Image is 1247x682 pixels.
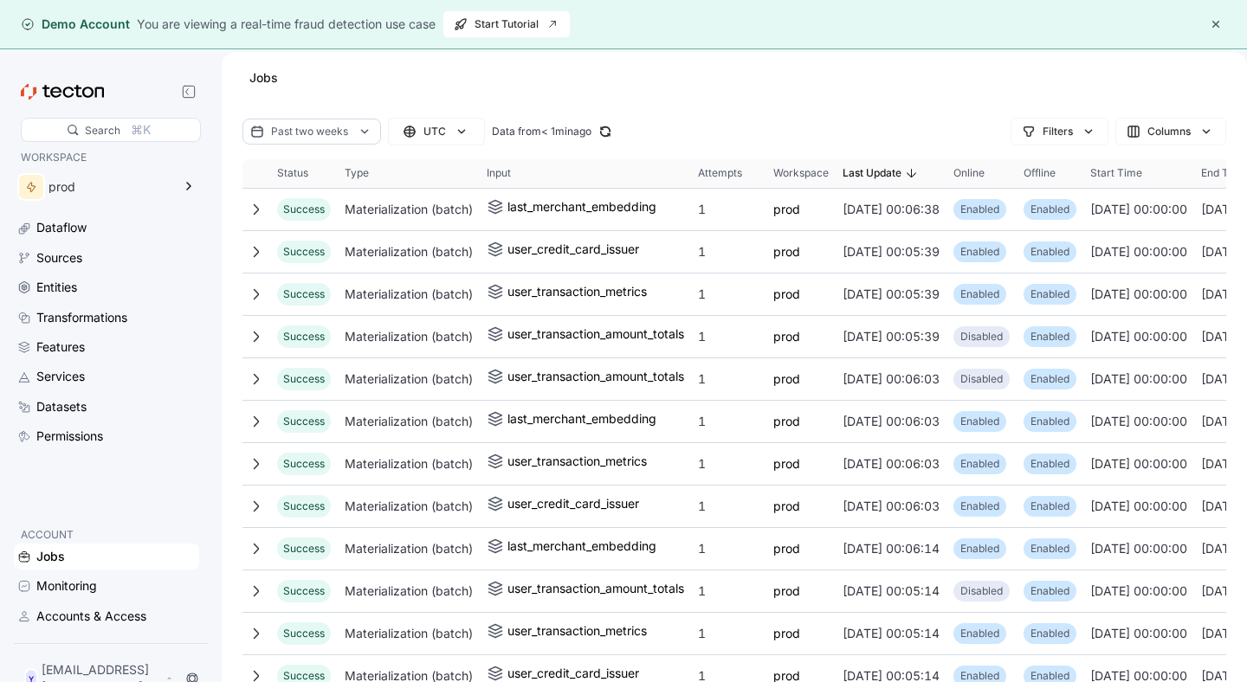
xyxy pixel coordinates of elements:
[1031,582,1069,600] p: Enabled
[487,324,684,349] a: user_transaction_amount_totals
[14,544,199,569] a: Jobs
[1083,277,1194,312] div: [DATE] 00:00:00
[507,409,656,429] div: last_merchant_embedding
[283,415,325,428] span: Success
[960,370,1003,388] p: Disabled
[1031,286,1069,303] p: Enabled
[48,181,171,193] div: prod
[1147,123,1191,140] div: Columns
[691,489,766,524] div: 1
[836,447,947,481] div: [DATE] 00:06:03
[691,404,766,439] div: 1
[691,277,766,312] div: 1
[36,397,87,416] div: Datasets
[14,215,199,241] a: Dataflow
[36,367,85,386] div: Services
[345,166,369,180] span: Type
[836,362,947,396] div: [DATE] 00:06:03
[423,123,446,140] div: UTC
[283,287,325,300] span: Success
[507,324,684,344] div: user_transaction_amount_totals
[836,489,947,524] div: [DATE] 00:06:03
[836,404,947,439] div: [DATE] 00:06:03
[338,277,480,312] div: Materialization (batch)
[691,531,766,566] div: 1
[283,203,325,216] span: Success
[1031,328,1069,345] p: Enabled
[338,319,480,354] div: Materialization (batch)
[507,621,647,641] div: user_transaction_metrics
[36,248,82,267] div: Sources
[1083,319,1194,354] div: [DATE] 00:00:00
[1031,243,1069,261] p: Enabled
[691,362,766,396] div: 1
[283,330,325,343] span: Success
[507,536,656,557] div: last_merchant_embedding
[487,536,656,561] a: last_merchant_embedding
[487,451,647,476] a: user_transaction_metrics
[14,305,199,331] a: Transformations
[283,669,325,682] span: Success
[507,281,647,302] div: user_transaction_metrics
[960,243,999,261] p: Enabled
[960,582,1003,600] p: Disabled
[960,455,999,473] p: Enabled
[14,364,199,389] a: Services
[14,603,199,629] a: Accounts & Access
[836,192,947,227] div: [DATE] 00:06:38
[36,607,146,626] div: Accounts & Access
[338,489,480,524] div: Materialization (batch)
[283,584,325,597] span: Success
[1083,159,1194,187] button: Start Time
[773,411,800,432] a: prod
[277,166,308,180] span: Status
[1031,498,1069,515] p: Enabled
[338,616,480,651] div: Materialization (batch)
[283,457,325,470] span: Success
[487,366,684,391] a: user_transaction_amount_totals
[1011,118,1108,145] button: Filters
[960,540,999,557] p: Enabled
[137,15,436,34] div: You are viewing a real-time fraud detection use case
[14,274,199,300] a: Entities
[283,372,325,385] span: Success
[836,319,947,354] div: [DATE] 00:05:39
[773,496,800,517] a: prod
[1031,540,1069,557] p: Enabled
[487,578,684,603] a: user_transaction_amount_totals
[36,547,65,566] div: Jobs
[960,625,999,642] p: Enabled
[487,239,639,264] a: user_credit_card_issuer
[836,277,947,312] div: [DATE] 00:05:39
[960,286,999,303] p: Enabled
[836,574,947,608] div: [DATE] 00:05:14
[773,199,800,220] a: prod
[36,576,97,595] div: Monitoring
[338,362,480,396] div: Materialization (batch)
[698,166,742,180] span: Attempts
[773,623,800,644] a: prod
[1083,362,1194,396] div: [DATE] 00:00:00
[773,166,829,180] span: Workspace
[1031,370,1069,388] p: Enabled
[85,122,120,138] div: Search
[21,118,201,142] div: Search⌘K
[487,493,639,518] a: user_credit_card_issuer
[443,10,571,38] button: Start Tutorial
[1201,166,1247,180] span: End Time
[773,241,800,262] a: prod
[960,413,999,430] p: Enabled
[773,581,800,602] a: prod
[691,447,766,481] div: 1
[1031,625,1069,642] p: Enabled
[960,328,1003,345] p: Disabled
[691,616,766,651] div: 1
[507,451,647,472] div: user_transaction_metrics
[487,621,647,646] a: user_transaction_metrics
[953,166,985,180] span: Online
[1083,489,1194,524] div: [DATE] 00:00:00
[338,192,480,227] div: Materialization (batch)
[1083,404,1194,439] div: [DATE] 00:00:00
[773,454,800,474] a: prod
